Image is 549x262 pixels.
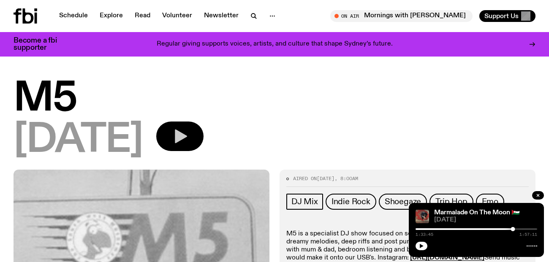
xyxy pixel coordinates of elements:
[199,10,244,22] a: Newsletter
[130,10,155,22] a: Read
[416,232,433,237] span: 1:33:45
[434,217,537,223] span: [DATE]
[326,194,376,210] a: Indie Rock
[317,175,334,182] span: [DATE]
[435,197,467,206] span: Trip Hop
[482,197,498,206] span: Emo
[379,194,427,210] a: Shoegaze
[385,197,421,206] span: Shoegaze
[54,10,93,22] a: Schedule
[434,209,520,216] a: Marmalade On The Moon 🇪🇭
[286,194,323,210] a: DJ Mix
[416,210,429,223] img: Tommy - Persian Rug
[484,12,519,20] span: Support Us
[14,37,68,51] h3: Become a fbi supporter
[479,10,535,22] button: Support Us
[157,41,393,48] p: Regular giving supports voices, artists, and culture that shape Sydney’s future.
[429,194,473,210] a: Trip Hop
[95,10,128,22] a: Explore
[157,10,197,22] a: Volunteer
[14,122,143,159] span: [DATE]
[291,197,318,206] span: DJ Mix
[293,175,317,182] span: Aired on
[334,175,358,182] span: , 8:00am
[332,197,370,206] span: Indie Rock
[410,254,484,261] a: [URL][DOMAIN_NAME]
[330,10,473,22] button: On AirMornings with [PERSON_NAME]
[14,80,535,118] h1: M5
[476,194,504,210] a: Emo
[519,232,537,237] span: 1:57:11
